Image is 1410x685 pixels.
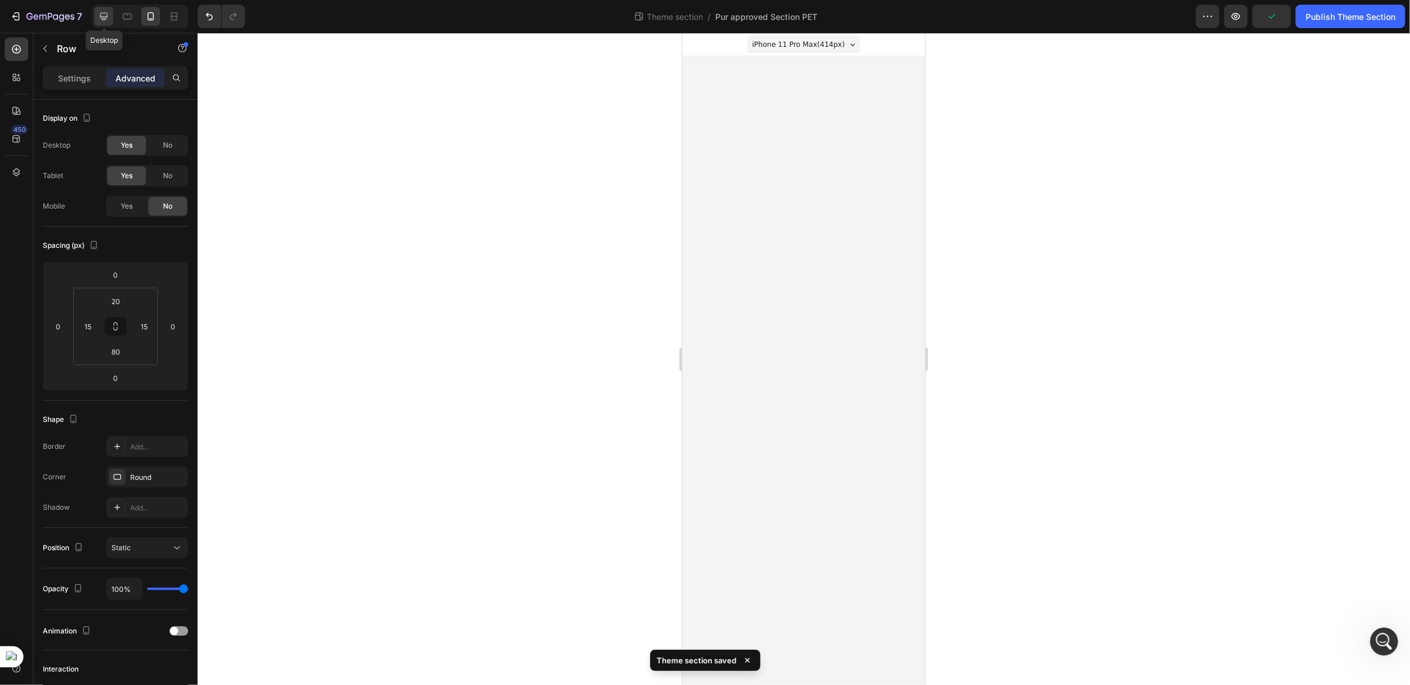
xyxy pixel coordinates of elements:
iframe: Intercom live chat [1370,628,1398,656]
input: 0 [49,318,67,335]
div: Tablet [43,171,63,181]
iframe: To enrich screen reader interactions, please activate Accessibility in Grammarly extension settings [682,33,925,685]
input: Auto [107,578,142,599]
input: 20px [104,292,128,310]
div: Display on [43,111,94,127]
p: Advanced [115,72,155,84]
div: Desktop [43,140,70,151]
div: Add... [130,442,185,452]
div: Round [130,472,185,483]
div: Spacing (px) [43,238,101,254]
div: Animation [43,623,93,639]
input: 15px [79,318,97,335]
p: 7 [77,9,82,23]
span: No [163,171,172,181]
input: 15px [135,318,153,335]
span: Yes [121,171,132,181]
div: Undo/Redo [198,5,245,28]
div: Position [43,540,86,556]
div: Border [43,441,66,452]
button: 7 [5,5,87,28]
button: Publish Theme Section [1296,5,1405,28]
span: Yes [121,140,132,151]
span: No [163,201,172,212]
input: 0 [164,318,182,335]
span: Pur approved Section PET [716,11,818,23]
div: Mobile [43,201,65,212]
div: Publish Theme Section [1306,11,1395,23]
div: Shadow [43,502,70,513]
input: 0 [104,266,127,284]
p: Row [57,42,157,56]
p: Theme section saved [657,655,737,666]
input: 4xl [104,343,128,360]
div: Corner [43,472,66,482]
span: / [708,11,711,23]
span: Static [111,543,131,552]
div: Interaction [43,664,79,674]
div: 450 [11,125,28,134]
div: Shape [43,412,80,428]
div: Add... [130,503,185,513]
span: Theme section [645,11,706,23]
div: Opacity [43,581,85,597]
button: Static [106,537,188,558]
p: Settings [58,72,91,84]
span: Yes [121,201,132,212]
input: 0 [104,369,127,387]
span: No [163,140,172,151]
